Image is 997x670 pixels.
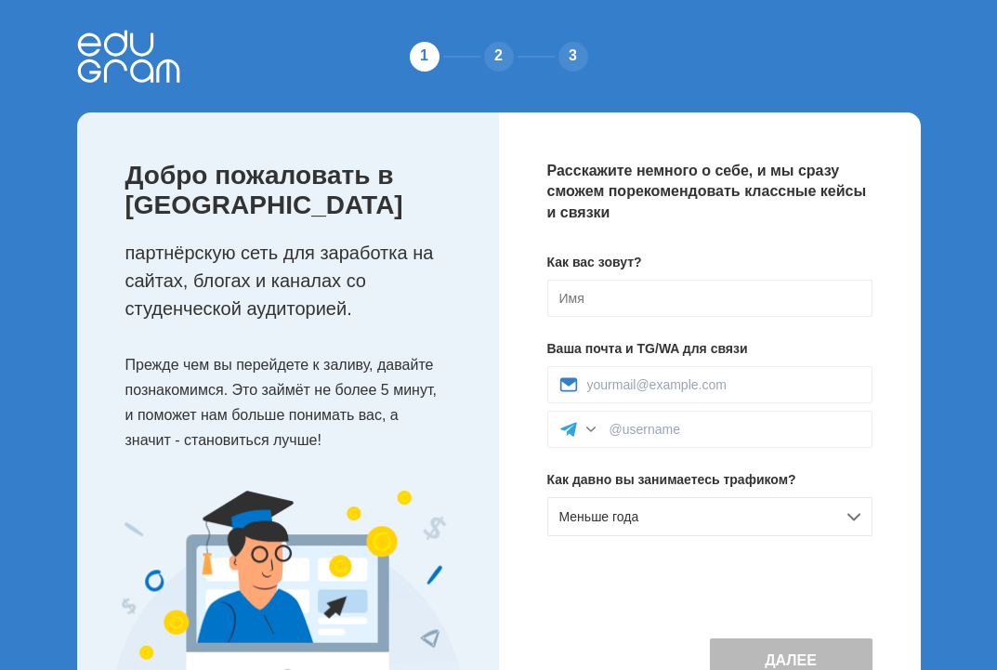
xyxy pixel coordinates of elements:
p: Как вас зовут? [547,253,872,272]
input: Имя [547,280,872,317]
input: yourmail@example.com [587,377,860,392]
div: 1 [406,38,443,75]
p: Расскажите немного о себе, и мы сразу сможем порекомендовать классные кейсы и связки [547,161,872,223]
p: Прежде чем вы перейдете к заливу, давайте познакомимся. Это займёт не более 5 минут, и поможет на... [125,352,462,453]
div: 2 [480,38,518,75]
span: Меньше года [559,509,639,524]
p: Добро пожаловать в [GEOGRAPHIC_DATA] [125,161,462,220]
p: Ваша почта и TG/WA для связи [547,339,872,359]
div: 3 [555,38,592,75]
input: @username [610,422,860,437]
p: партнёрскую сеть для заработка на сайтах, блогах и каналах со студенческой аудиторией. [125,239,462,322]
p: Как давно вы занимаетесь трафиком? [547,470,872,490]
